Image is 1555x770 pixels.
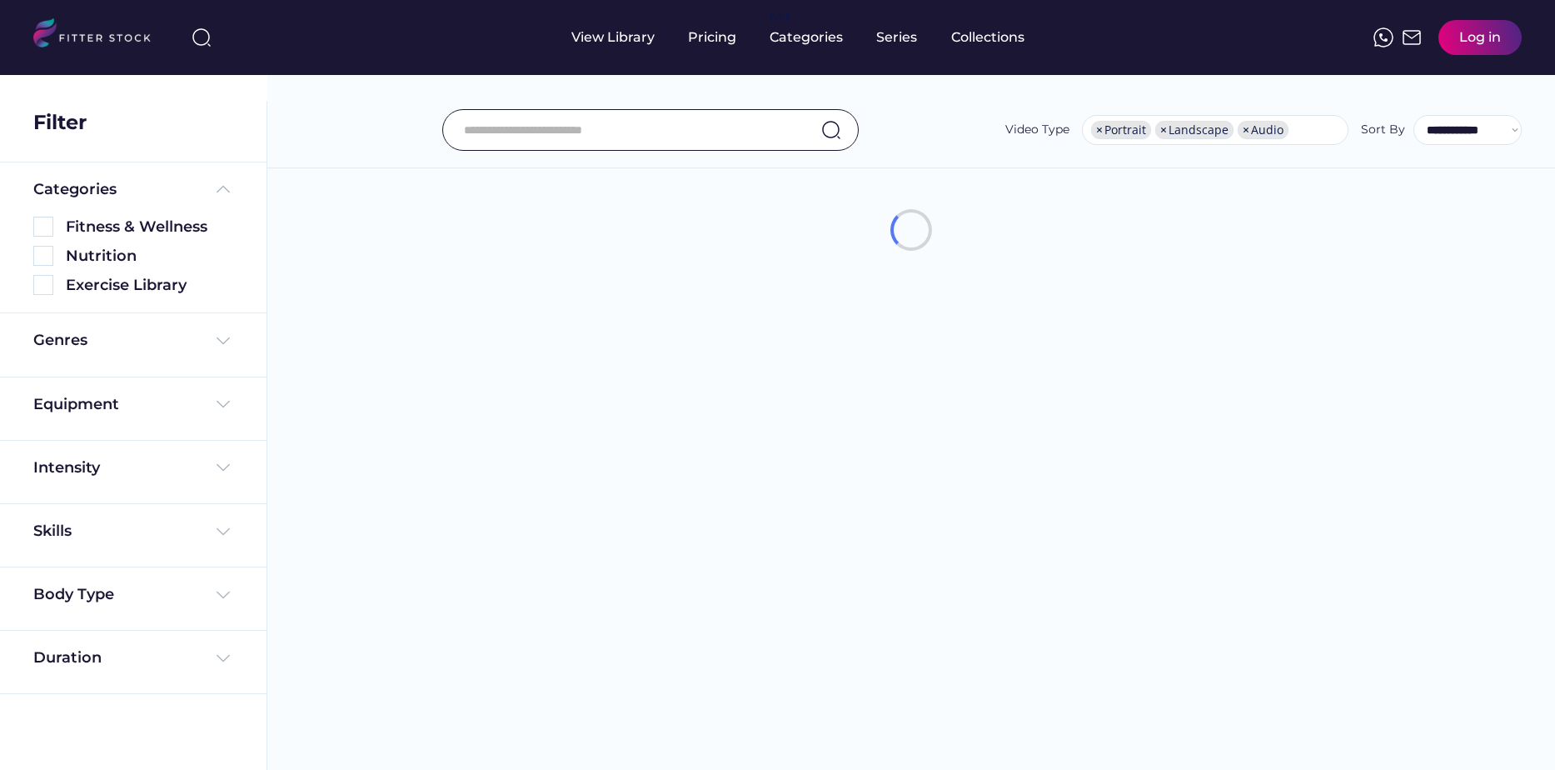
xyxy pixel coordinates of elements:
img: Rectangle%205126.svg [33,246,53,266]
img: Rectangle%205126.svg [33,275,53,295]
img: Frame%20%284%29.svg [213,394,233,414]
div: Video Type [1005,122,1069,138]
img: search-normal.svg [821,120,841,140]
div: Collections [951,28,1024,47]
img: Frame%20%284%29.svg [213,522,233,542]
div: View Library [571,28,655,47]
div: Intensity [33,457,100,478]
img: Frame%20%285%29.svg [213,179,233,199]
div: Body Type [33,584,114,605]
img: Frame%20%284%29.svg [213,585,233,605]
img: Frame%2051.svg [1402,27,1422,47]
img: Frame%20%284%29.svg [213,457,233,477]
div: Filter [33,108,87,137]
div: Duration [33,647,102,668]
div: fvck [770,8,791,25]
div: Categories [770,28,843,47]
span: × [1243,124,1249,136]
img: Rectangle%205126.svg [33,217,53,237]
li: Audio [1238,121,1288,139]
img: LOGO.svg [33,18,165,52]
div: Exercise Library [66,275,233,296]
span: × [1160,124,1167,136]
div: Pricing [688,28,736,47]
div: Log in [1459,28,1501,47]
li: Landscape [1155,121,1234,139]
div: Equipment [33,394,119,415]
div: Fitness & Wellness [66,217,233,237]
div: Genres [33,330,87,351]
div: Sort By [1361,122,1405,138]
div: Nutrition [66,246,233,267]
img: meteor-icons_whatsapp%20%281%29.svg [1373,27,1393,47]
li: Portrait [1091,121,1151,139]
img: search-normal%203.svg [192,27,212,47]
span: × [1096,124,1103,136]
img: Frame%20%284%29.svg [213,331,233,351]
img: Frame%20%284%29.svg [213,648,233,668]
div: Series [876,28,918,47]
div: Skills [33,521,75,542]
div: Categories [33,179,117,200]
